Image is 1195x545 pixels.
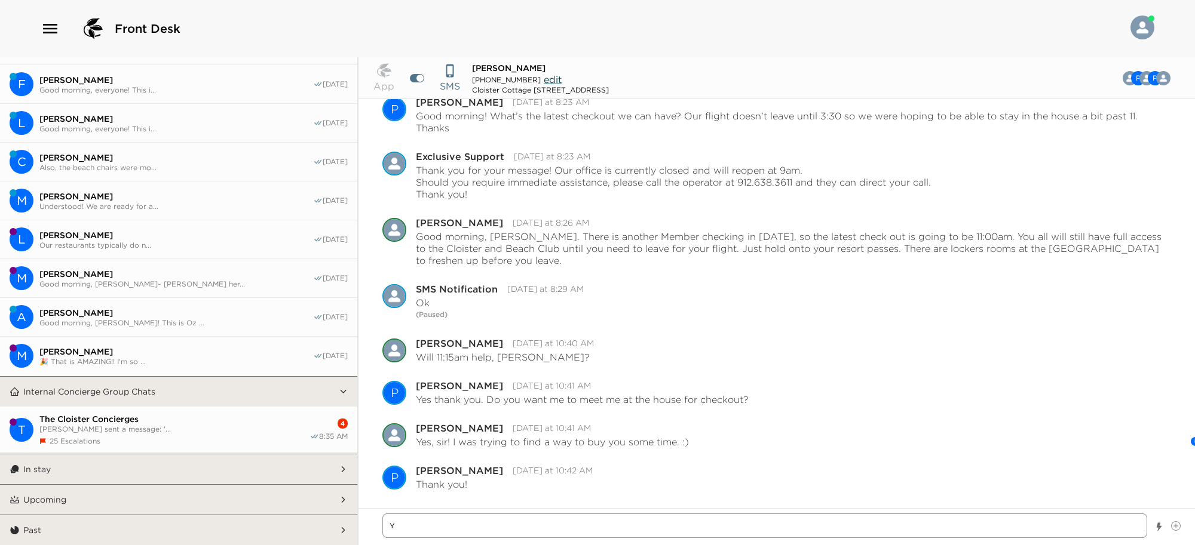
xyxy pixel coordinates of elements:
[39,241,313,250] span: Our restaurants typically do n...
[416,176,931,188] p: Should you require immediate assistance, please call the operator at 912.638.3611 and they can di...
[50,436,100,445] span: 25 Escalations
[39,307,313,318] span: [PERSON_NAME]
[10,305,33,329] div: Andrena Martin
[1156,71,1171,85] img: A
[23,494,66,505] p: Upcoming
[1156,71,1171,85] div: Andrena Martin
[416,436,689,448] p: Yes, sir! I was trying to find a way to buy you some time. :)
[39,85,313,94] span: Good morning, everyone! This i...
[384,466,405,489] div: P
[382,338,406,362] img: A
[382,423,406,447] img: A
[416,393,749,405] p: Yes thank you. Do you want me to meet me at the house for checkout?
[416,423,503,433] div: [PERSON_NAME]
[472,85,609,94] div: Cloister Cottage [STREET_ADDRESS]
[39,279,313,288] span: Good morning, [PERSON_NAME]~ [PERSON_NAME] her...
[416,110,1171,134] p: Good morning! What’s the latest checkout we can have? Our flight doesn’t leave until 3:30 so we w...
[416,297,430,309] p: Ok
[10,189,33,213] div: M
[39,269,313,279] span: [PERSON_NAME]
[39,424,310,433] span: [PERSON_NAME] sent a message: '...
[39,346,313,357] span: [PERSON_NAME]
[39,202,313,211] span: Understood! We are ready for a...
[20,485,339,515] button: Upcoming
[382,466,406,489] div: Philip Wise
[39,124,313,133] span: Good morning, everyone! This i...
[39,318,313,327] span: Good morning, [PERSON_NAME]! This is Oz ...
[39,414,310,424] span: The Cloister Concierges
[513,97,589,107] time: 2025-09-01T12:23:09.620Z
[323,79,348,89] span: [DATE]
[20,454,339,484] button: In stay
[319,432,348,441] span: 8:35 AM
[10,305,33,329] div: A
[23,464,51,475] p: In stay
[440,79,460,93] p: SMS
[1130,16,1154,39] img: User
[10,111,33,135] div: L
[416,230,1171,266] p: Good morning, [PERSON_NAME]. There is another Member checking in [DATE], so the latest check out ...
[384,381,405,405] div: P
[39,113,313,124] span: [PERSON_NAME]
[323,196,348,205] span: [DATE]
[79,14,108,43] img: logo
[513,217,589,228] time: 2025-09-01T12:26:28.161Z
[1155,516,1163,537] button: Show templates
[20,515,339,545] button: Past
[382,97,406,121] div: Philip Wise
[507,284,584,294] time: 2025-09-01T12:29:00.423Z
[382,218,406,242] img: A
[10,418,33,442] div: The Cloister
[10,111,33,135] div: Lance Johnson
[23,525,41,535] p: Past
[382,423,406,447] div: Andrena Martin
[323,157,348,167] span: [DATE]
[382,152,406,175] div: Exclusive Support
[416,309,1171,321] p: (Paused)
[382,152,406,175] img: E
[416,284,498,294] div: SMS Notification
[373,79,394,93] p: App
[338,418,348,429] div: 4
[416,478,467,490] p: Thank you!
[39,152,313,163] span: [PERSON_NAME]
[416,351,590,363] p: Will 11:15am help, [PERSON_NAME]?
[39,230,313,241] span: [PERSON_NAME]
[39,357,313,366] span: 🎉 That is AMAZING!! I'm so ...
[323,118,348,128] span: [DATE]
[10,266,33,290] div: Mitch Webb
[323,273,348,283] span: [DATE]
[513,423,591,433] time: 2025-09-01T14:41:44.932Z
[39,191,313,202] span: [PERSON_NAME]
[382,218,406,242] div: Andrena Martin
[20,377,339,407] button: Internal Concierge Group Chats
[323,235,348,244] span: [DATE]
[10,150,33,174] div: Carrie Johnson
[10,227,33,251] div: L
[323,351,348,361] span: [DATE]
[10,344,33,368] div: M
[513,380,591,391] time: 2025-09-01T14:41:28.048Z
[382,284,406,308] img: S
[472,63,546,73] span: [PERSON_NAME]
[10,72,33,96] div: F
[10,418,33,442] div: T
[513,338,594,349] time: 2025-09-01T14:40:53.166Z
[115,20,180,37] span: Front Desk
[1124,66,1180,90] button: APTPO
[382,513,1147,538] textarea: Write a message
[416,381,503,390] div: [PERSON_NAME]
[416,152,504,161] div: Exclusive Support
[416,188,931,200] p: Thank you!
[416,466,503,475] div: [PERSON_NAME]
[416,218,503,227] div: [PERSON_NAME]
[472,75,541,84] span: [PHONE_NUMBER]
[544,73,562,85] span: edit
[384,97,405,121] div: P
[10,72,33,96] div: Finn Rankin
[39,163,313,172] span: Also, the beach chairs were mo...
[10,344,33,368] div: Maynard Webb
[416,164,931,176] p: Thank you for your message! Our office is currently closed and will reopen at 9am.
[382,338,406,362] div: Andrena Martin
[514,151,590,162] time: 2025-09-01T12:23:32.054Z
